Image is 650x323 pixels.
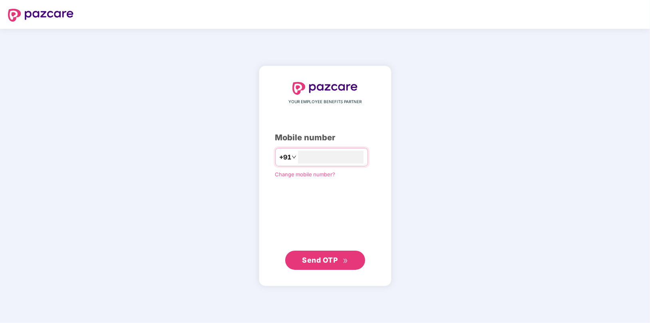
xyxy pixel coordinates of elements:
img: logo [292,82,358,95]
span: +91 [280,152,292,162]
button: Send OTPdouble-right [285,251,365,270]
div: Mobile number [275,132,375,144]
span: Send OTP [302,256,338,264]
span: YOUR EMPLOYEE BENEFITS PARTNER [288,99,362,105]
a: Change mobile number? [275,171,336,177]
span: down [292,155,296,160]
span: double-right [343,258,348,263]
img: logo [8,9,74,22]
